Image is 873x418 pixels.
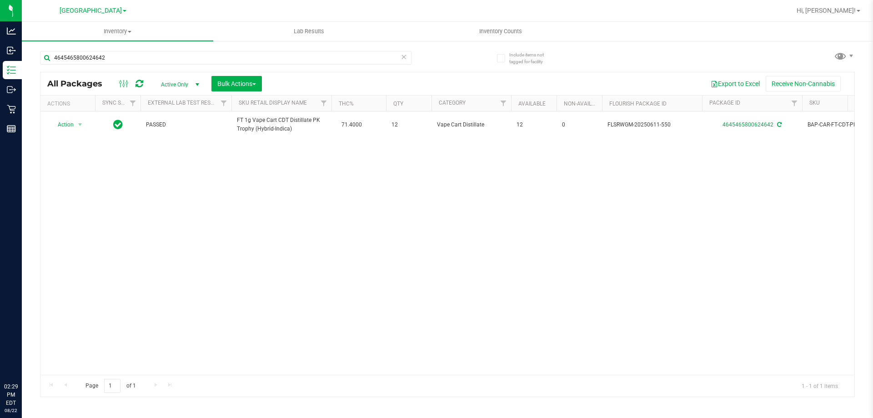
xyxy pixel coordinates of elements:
[316,96,331,111] a: Filter
[78,379,143,393] span: Page of 1
[102,100,137,106] a: Sync Status
[337,118,366,131] span: 71.4000
[766,76,841,91] button: Receive Non-Cannabis
[467,27,534,35] span: Inventory Counts
[562,121,597,129] span: 0
[518,101,546,107] a: Available
[211,76,262,91] button: Bulk Actions
[22,22,213,41] a: Inventory
[239,100,307,106] a: Sku Retail Display Name
[496,96,511,111] a: Filter
[705,76,766,91] button: Export to Excel
[281,27,336,35] span: Lab Results
[7,46,16,55] inline-svg: Inbound
[776,121,782,128] span: Sync from Compliance System
[47,101,91,107] div: Actions
[47,79,111,89] span: All Packages
[148,100,219,106] a: External Lab Test Result
[787,96,802,111] a: Filter
[509,51,555,65] span: Include items not tagged for facility
[517,121,551,129] span: 12
[237,116,326,133] span: FT 1g Vape Cart CDT Distillate PK Trophy (Hybrid-Indica)
[809,100,820,106] a: SKU
[564,101,604,107] a: Non-Available
[7,124,16,133] inline-svg: Reports
[60,7,122,15] span: [GEOGRAPHIC_DATA]
[213,22,405,41] a: Lab Results
[217,80,256,87] span: Bulk Actions
[40,51,411,65] input: Search Package ID, Item Name, SKU, Lot or Part Number...
[9,345,36,373] iframe: Resource center
[722,121,773,128] a: 4645465800624642
[4,407,18,414] p: 08/22
[794,379,845,393] span: 1 - 1 of 1 items
[609,101,667,107] a: Flourish Package ID
[391,121,426,129] span: 12
[146,121,226,129] span: PASSED
[393,101,403,107] a: Qty
[4,383,18,407] p: 02:29 PM EDT
[22,27,213,35] span: Inventory
[437,121,506,129] span: Vape Cart Distillate
[7,65,16,75] inline-svg: Inventory
[401,51,407,63] span: Clear
[216,96,231,111] a: Filter
[113,118,123,131] span: In Sync
[7,26,16,35] inline-svg: Analytics
[125,96,140,111] a: Filter
[50,118,74,131] span: Action
[607,121,697,129] span: FLSRWGM-20250611-550
[439,100,466,106] a: Category
[339,101,354,107] a: THC%
[405,22,596,41] a: Inventory Counts
[709,100,740,106] a: Package ID
[7,105,16,114] inline-svg: Retail
[797,7,856,14] span: Hi, [PERSON_NAME]!
[75,118,86,131] span: select
[104,379,120,393] input: 1
[7,85,16,94] inline-svg: Outbound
